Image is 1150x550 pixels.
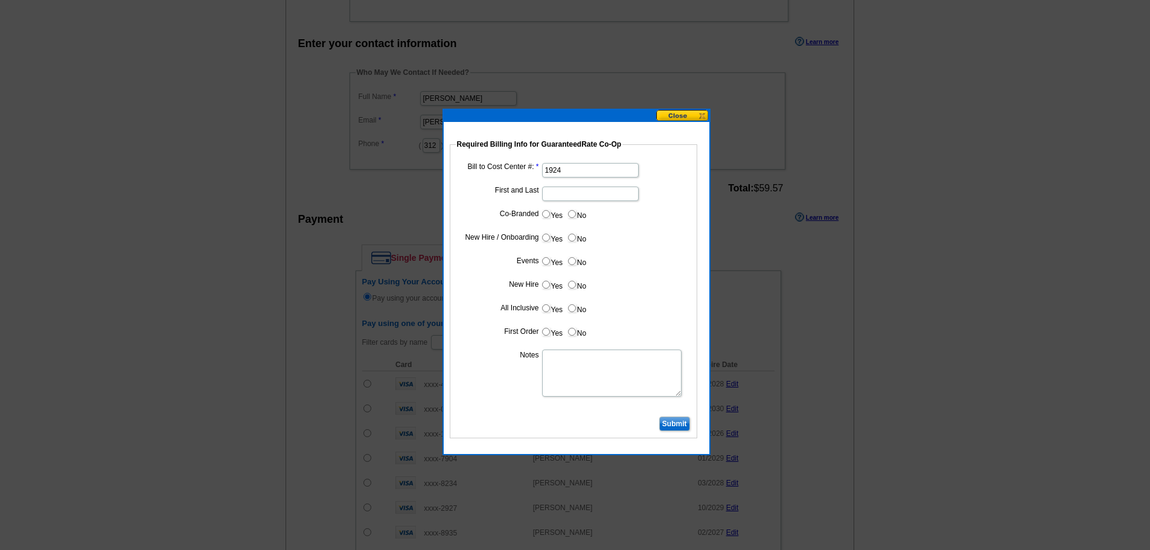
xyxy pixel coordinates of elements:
[568,257,576,265] input: No
[459,326,539,337] label: First Order
[568,328,576,336] input: No
[459,255,539,266] label: Events
[542,257,550,265] input: Yes
[541,254,563,268] label: Yes
[568,304,576,312] input: No
[459,232,539,243] label: New Hire / Onboarding
[567,301,586,315] label: No
[542,304,550,312] input: Yes
[459,302,539,313] label: All Inclusive
[568,234,576,241] input: No
[541,325,563,339] label: Yes
[459,350,539,360] label: Notes
[567,325,586,339] label: No
[459,185,539,196] label: First and Last
[909,269,1150,550] iframe: LiveChat chat widget
[541,231,563,245] label: Yes
[568,281,576,289] input: No
[541,207,563,221] label: Yes
[542,210,550,218] input: Yes
[459,161,539,172] label: Bill to Cost Center #:
[567,278,586,292] label: No
[541,278,563,292] label: Yes
[542,234,550,241] input: Yes
[459,279,539,290] label: New Hire
[567,207,586,221] label: No
[542,328,550,336] input: Yes
[542,281,550,289] input: Yes
[456,139,623,150] legend: Required Billing Info for GuaranteedRate Co-Op
[568,210,576,218] input: No
[567,231,586,245] label: No
[459,208,539,219] label: Co-Branded
[541,301,563,315] label: Yes
[567,254,586,268] label: No
[659,417,690,431] input: Submit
